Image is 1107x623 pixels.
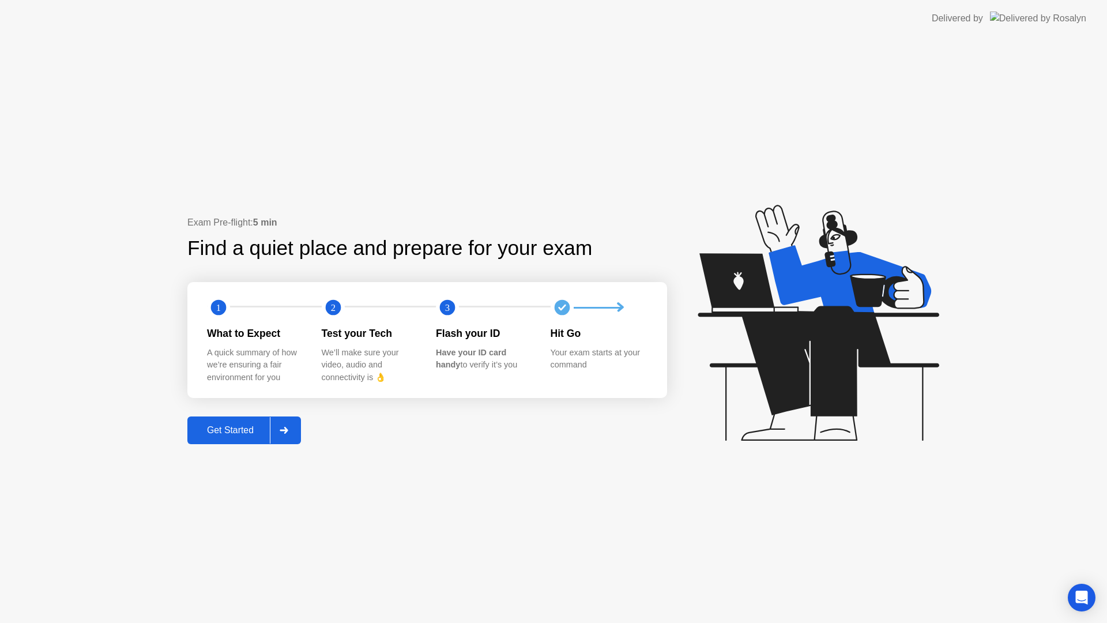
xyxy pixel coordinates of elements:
div: Exam Pre-flight: [187,216,667,230]
img: Delivered by Rosalyn [990,12,1086,25]
div: What to Expect [207,326,303,341]
div: Find a quiet place and prepare for your exam [187,233,594,264]
text: 1 [216,302,221,313]
div: A quick summary of how we’re ensuring a fair environment for you [207,347,303,384]
div: to verify it’s you [436,347,532,371]
text: 2 [330,302,335,313]
div: Your exam starts at your command [551,347,647,371]
text: 3 [445,302,450,313]
b: Have your ID card handy [436,348,506,370]
div: Get Started [191,425,270,436]
div: Test your Tech [322,326,418,341]
div: We’ll make sure your video, audio and connectivity is 👌 [322,347,418,384]
button: Get Started [187,416,301,444]
div: Hit Go [551,326,647,341]
div: Open Intercom Messenger [1068,584,1095,611]
div: Flash your ID [436,326,532,341]
b: 5 min [253,217,277,227]
div: Delivered by [932,12,983,25]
